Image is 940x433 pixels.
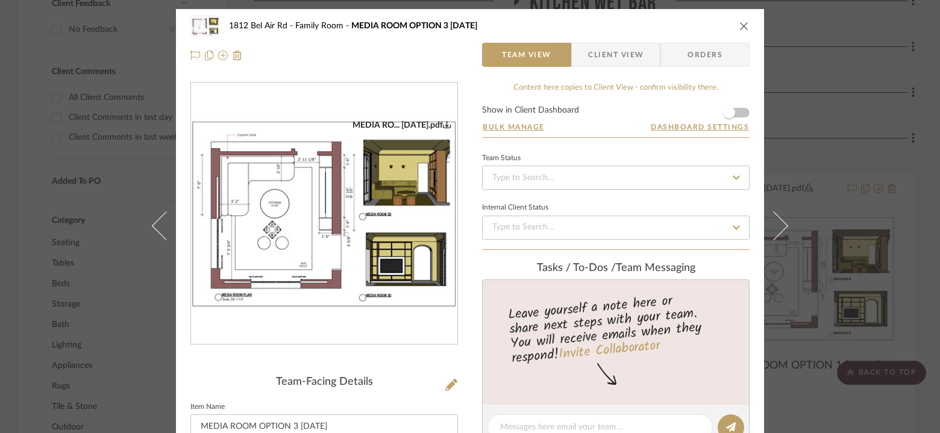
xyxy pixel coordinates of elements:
[650,122,750,132] button: Dashboard Settings
[502,43,551,67] span: Team View
[295,22,351,30] span: Family Room
[190,14,219,38] img: 3e51aaa7-bf43-4fe5-a86f-855d4fa2310a_48x40.jpg
[229,22,295,30] span: 1812 Bel Air Rd
[481,288,751,369] div: Leave yourself a note here or share next steps with your team. You will receive emails when they ...
[233,51,242,60] img: Remove from project
[191,120,457,308] div: 0
[674,43,736,67] span: Orders
[351,22,477,30] span: MEDIA ROOM OPTION 3 [DATE]
[482,155,521,161] div: Team Status
[352,120,451,131] div: MEDIA RO... [DATE].pdf
[482,122,545,132] button: Bulk Manage
[558,335,661,366] a: Invite Collaborator
[739,20,750,31] button: close
[482,262,750,275] div: team Messaging
[588,43,644,67] span: Client View
[482,216,750,240] input: Type to Search…
[190,376,458,389] div: Team-Facing Details
[482,82,750,94] div: Content here copies to Client View - confirm visibility there.
[482,205,548,211] div: Internal Client Status
[190,404,225,410] label: Item Name
[191,120,457,308] img: 3e51aaa7-bf43-4fe5-a86f-855d4fa2310a_436x436.jpg
[537,263,616,273] span: Tasks / To-Dos /
[482,166,750,190] input: Type to Search…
